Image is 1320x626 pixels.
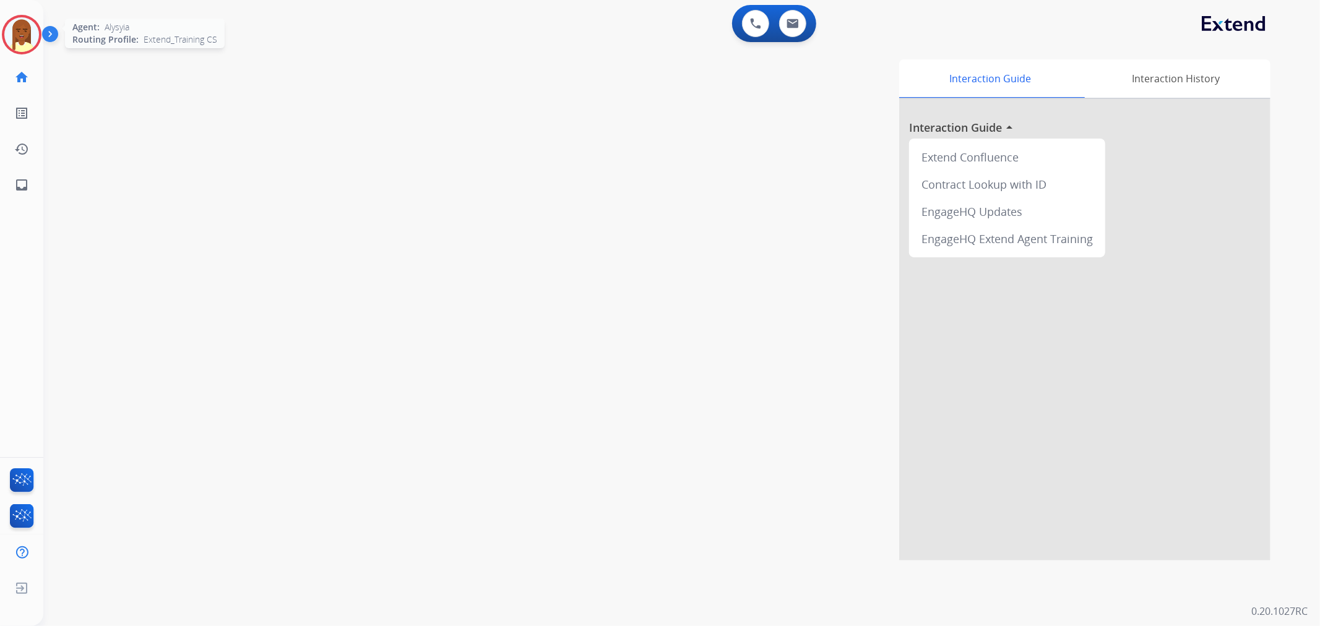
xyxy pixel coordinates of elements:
[914,144,1100,171] div: Extend Confluence
[14,178,29,192] mat-icon: inbox
[105,21,129,33] span: Alysyia
[4,17,39,52] img: avatar
[72,33,139,46] span: Routing Profile:
[14,142,29,156] mat-icon: history
[144,33,217,46] span: Extend_Training CS
[899,59,1082,98] div: Interaction Guide
[14,106,29,121] mat-icon: list_alt
[914,171,1100,198] div: Contract Lookup with ID
[14,70,29,85] mat-icon: home
[1082,59,1270,98] div: Interaction History
[1251,604,1308,619] p: 0.20.1027RC
[914,225,1100,252] div: EngageHQ Extend Agent Training
[72,21,100,33] span: Agent:
[914,198,1100,225] div: EngageHQ Updates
